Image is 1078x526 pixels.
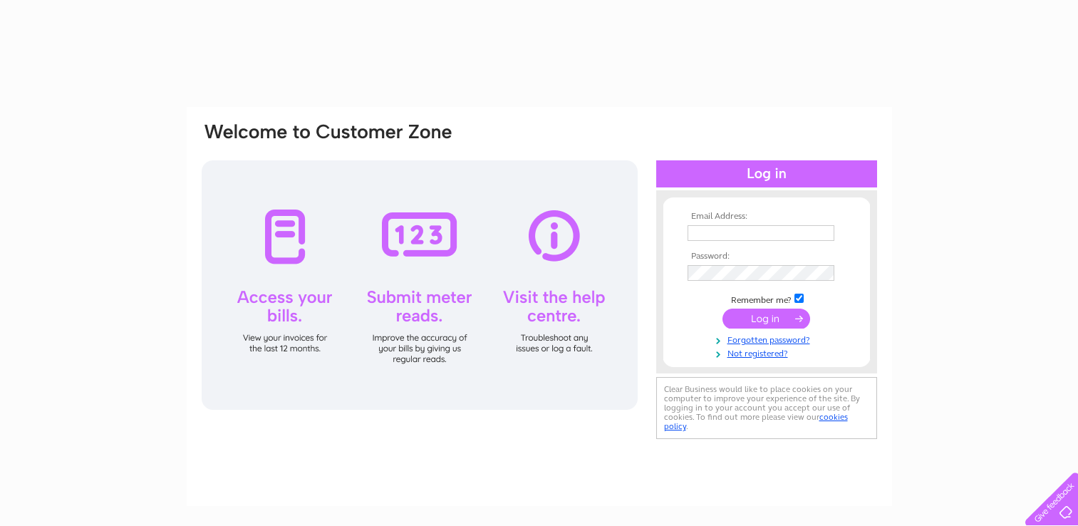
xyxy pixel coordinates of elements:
input: Submit [722,309,810,329]
div: Clear Business would like to place cookies on your computer to improve your experience of the sit... [656,377,877,439]
a: Not registered? [688,346,849,359]
a: Forgotten password? [688,332,849,346]
a: cookies policy [664,412,848,431]
th: Password: [684,252,849,262]
td: Remember me? [684,292,849,306]
th: Email Address: [684,212,849,222]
